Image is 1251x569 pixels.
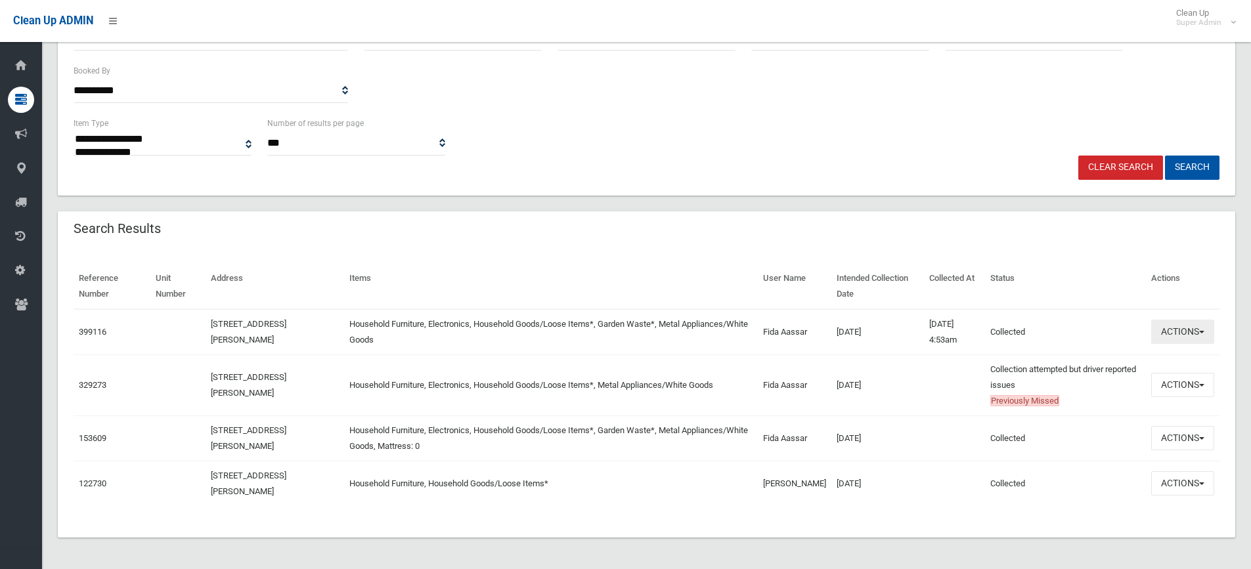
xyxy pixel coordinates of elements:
a: [STREET_ADDRESS][PERSON_NAME] [211,319,286,345]
span: Previously Missed [990,395,1059,406]
td: Fida Aassar [758,354,831,415]
button: Search [1165,156,1219,180]
td: [DATE] 4:53am [924,309,985,355]
a: Clear Search [1078,156,1163,180]
label: Booked By [74,64,110,78]
th: Address [206,264,344,309]
span: Clean Up [1170,8,1235,28]
td: [DATE] [831,461,923,506]
td: [DATE] [831,415,923,461]
label: Item Type [74,116,108,131]
th: Status [985,264,1146,309]
td: Collected [985,309,1146,355]
th: Reference Number [74,264,150,309]
th: Actions [1146,264,1219,309]
td: Household Furniture, Electronics, Household Goods/Loose Items*, Garden Waste*, Metal Appliances/W... [344,415,758,461]
td: Collected [985,461,1146,506]
th: Collected At [924,264,985,309]
td: Collection attempted but driver reported issues [985,354,1146,415]
td: [PERSON_NAME] [758,461,831,506]
a: 153609 [79,433,106,443]
span: Clean Up ADMIN [13,14,93,27]
td: Household Furniture, Electronics, Household Goods/Loose Items*, Metal Appliances/White Goods [344,354,758,415]
td: Household Furniture, Electronics, Household Goods/Loose Items*, Garden Waste*, Metal Appliances/W... [344,309,758,355]
label: Number of results per page [267,116,364,131]
button: Actions [1151,373,1214,397]
a: [STREET_ADDRESS][PERSON_NAME] [211,425,286,451]
td: Household Furniture, Household Goods/Loose Items* [344,461,758,506]
th: Unit Number [150,264,206,309]
td: Fida Aassar [758,415,831,461]
header: Search Results [58,216,177,242]
th: Items [344,264,758,309]
th: User Name [758,264,831,309]
small: Super Admin [1176,18,1221,28]
a: [STREET_ADDRESS][PERSON_NAME] [211,372,286,398]
button: Actions [1151,471,1214,495]
a: [STREET_ADDRESS][PERSON_NAME] [211,471,286,496]
button: Actions [1151,320,1214,344]
button: Actions [1151,426,1214,450]
td: Collected [985,415,1146,461]
td: [DATE] [831,354,923,415]
td: Fida Aassar [758,309,831,355]
a: 122730 [79,478,106,488]
a: 399116 [79,327,106,337]
td: [DATE] [831,309,923,355]
th: Intended Collection Date [831,264,923,309]
a: 329273 [79,380,106,390]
